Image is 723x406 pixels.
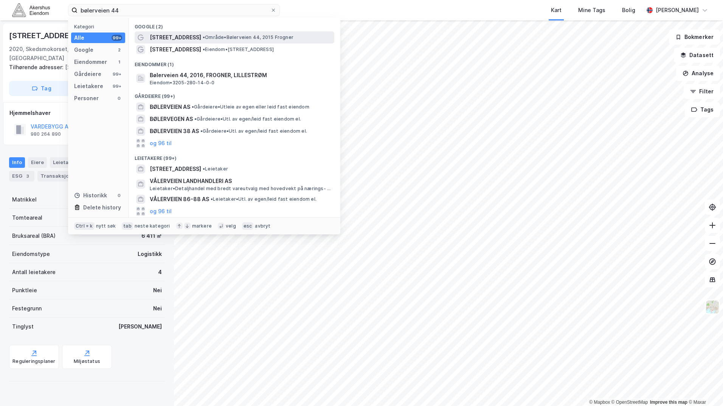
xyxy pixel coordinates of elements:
span: • [192,104,194,110]
iframe: Chat Widget [685,370,723,406]
div: markere [192,223,212,229]
span: BØLERVEIEN 38 AS [150,127,199,136]
a: Improve this map [650,400,687,405]
div: Alle [74,33,84,42]
div: 99+ [112,83,122,89]
div: Miljøstatus [74,358,100,364]
div: Leietakere [50,157,92,168]
a: OpenStreetMap [611,400,648,405]
div: Eiendommer (1) [129,56,340,69]
button: Analyse [676,66,720,81]
div: Matrikkel [12,195,37,204]
div: Festegrunn [12,304,42,313]
input: Søk på adresse, matrikkel, gårdeiere, leietakere eller personer [78,5,270,16]
div: 1 [116,59,122,65]
img: Z [705,300,720,314]
div: Punktleie [12,286,37,295]
span: Bølerveien 44, 2016, FROGNER, LILLESTRØM [150,71,331,80]
div: Reguleringsplaner [12,358,55,364]
div: Leietakere (99+) [129,149,340,163]
div: 6 411 ㎡ [141,231,162,240]
div: Transaksjoner [37,171,89,181]
div: Logistikk [138,249,162,259]
span: BØLERVEGEN AS [150,115,193,124]
div: [PERSON_NAME] [118,322,162,331]
div: [STREET_ADDRESS] [9,63,159,72]
span: Gårdeiere • Utl. av egen/leid fast eiendom el. [200,128,307,134]
div: [STREET_ADDRESS] [9,29,83,42]
span: [STREET_ADDRESS] [150,45,201,54]
div: 99+ [112,35,122,41]
span: Leietaker [203,166,228,172]
div: Kart [551,6,562,15]
a: Mapbox [589,400,610,405]
span: VÅLERVEIEN 86-88 AS [150,195,209,204]
div: 4 [158,268,162,277]
div: Gårdeiere (99+) [129,87,340,101]
button: Filter [684,84,720,99]
div: Eiendomstype [12,249,50,259]
div: esc [242,222,254,230]
div: Tinglyst [12,322,34,331]
div: 2 [116,47,122,53]
div: Kontrollprogram for chat [685,370,723,406]
div: ESG [9,171,34,181]
div: Kategori [74,24,125,29]
span: Gårdeiere • Utl. av egen/leid fast eiendom el. [194,116,301,122]
div: 980 264 890 [31,131,61,137]
span: • [203,34,205,40]
div: [PERSON_NAME] [656,6,699,15]
span: • [203,166,205,172]
div: Mine Tags [578,6,605,15]
span: • [211,196,213,202]
div: Nei [153,304,162,313]
span: [STREET_ADDRESS] [150,33,201,42]
span: • [194,116,197,122]
button: Bokmerker [669,29,720,45]
div: Delete history [83,203,121,212]
span: • [203,46,205,52]
span: • [200,128,203,134]
div: Antall leietakere [12,268,56,277]
div: avbryt [255,223,270,229]
div: Hjemmelshaver [9,108,164,118]
span: Tilhørende adresser: [9,64,65,70]
span: BØLERVEIEN AS [150,102,190,112]
button: Datasett [674,48,720,63]
img: akershus-eiendom-logo.9091f326c980b4bce74ccdd9f866810c.svg [12,3,50,17]
span: Eiendom • 3205-280-14-0-0 [150,80,215,86]
div: nytt søk [96,223,116,229]
button: og 96 til [150,207,172,216]
div: 0 [116,192,122,198]
div: Bolig [622,6,635,15]
span: Eiendom • [STREET_ADDRESS] [203,46,274,53]
span: VÅLERVEIEN LANDHANDLERI AS [150,177,331,186]
div: Ctrl + k [74,222,95,230]
div: Info [9,157,25,168]
span: Gårdeiere • Utleie av egen eller leid fast eiendom [192,104,309,110]
span: Leietaker • Utl. av egen/leid fast eiendom el. [211,196,317,202]
button: Tags [685,102,720,117]
div: Personer [74,94,99,103]
div: tab [122,222,133,230]
div: neste kategori [135,223,170,229]
div: Nei [153,286,162,295]
div: 3 [24,172,31,180]
div: Historikk [74,191,107,200]
button: og 96 til [150,139,172,148]
span: [STREET_ADDRESS] [150,164,201,174]
div: Gårdeiere [74,70,101,79]
div: Eiendommer [74,57,107,67]
div: Bruksareal (BRA) [12,231,56,240]
span: Område • Bølerveien 44, 2015 Frogner [203,34,293,40]
div: Tomteareal [12,213,42,222]
span: Leietaker • Detaljhandel med bredt vareutvalg med hovedvekt på nærings- og nytelsesmidler [150,186,333,192]
div: 99+ [112,71,122,77]
div: Leietakere [74,82,103,91]
div: Google (2) [129,18,340,31]
button: Tag [9,81,74,96]
div: velg [226,223,236,229]
div: Eiere [28,157,47,168]
div: 2020, Skedsmokorset, [GEOGRAPHIC_DATA] [9,45,119,63]
div: Google [74,45,93,54]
